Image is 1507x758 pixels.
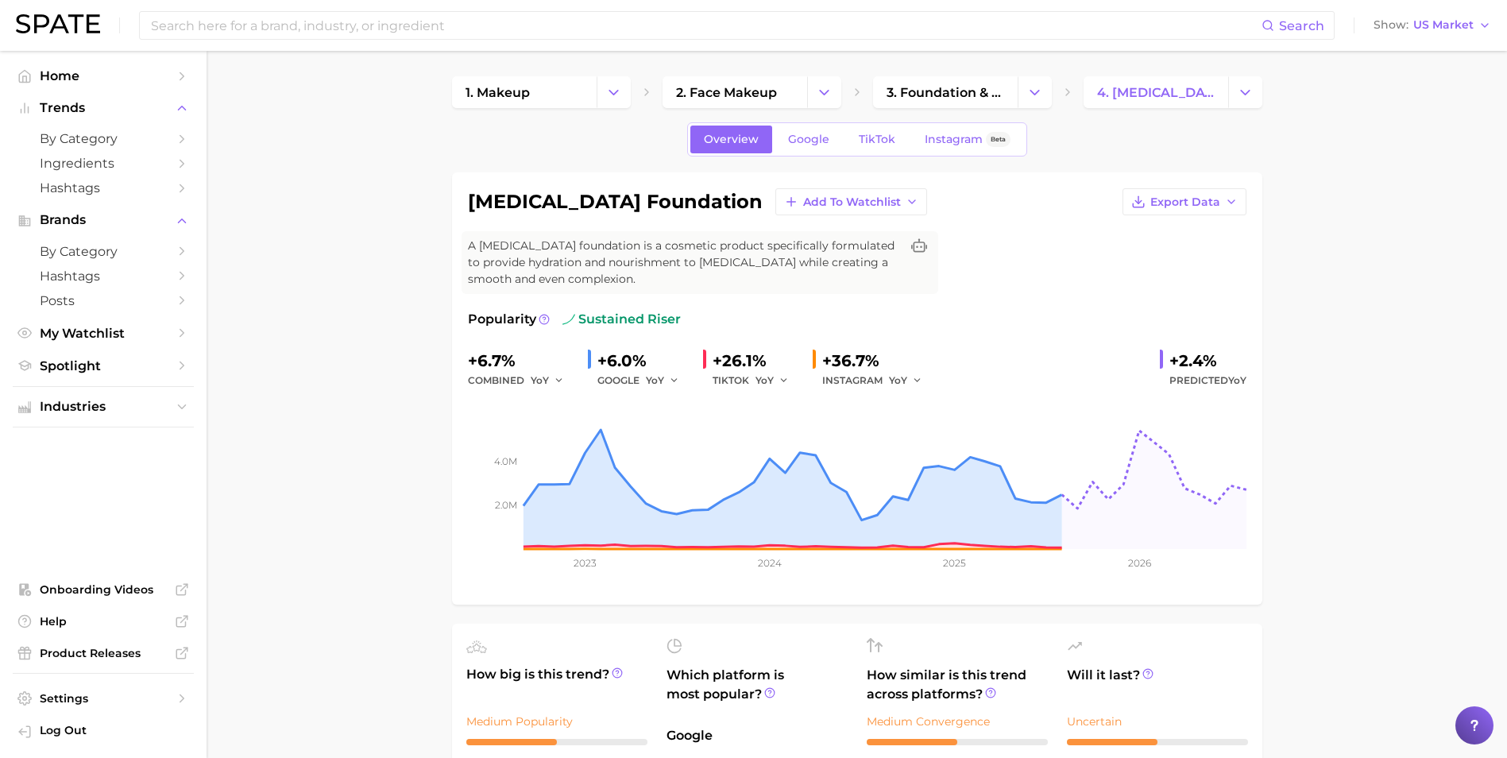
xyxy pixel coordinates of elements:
[597,348,690,373] div: +6.0%
[775,188,927,215] button: Add to Watchlist
[667,726,848,745] span: Google
[1169,371,1246,390] span: Predicted
[1228,374,1246,386] span: YoY
[16,14,100,33] img: SPATE
[13,208,194,232] button: Brands
[40,68,167,83] span: Home
[597,76,631,108] button: Change Category
[646,371,680,390] button: YoY
[1413,21,1474,29] span: US Market
[13,264,194,288] a: Hashtags
[646,373,664,387] span: YoY
[40,293,167,308] span: Posts
[13,126,194,151] a: by Category
[676,85,777,100] span: 2. face makeup
[755,373,774,387] span: YoY
[13,96,194,120] button: Trends
[713,348,800,373] div: +26.1%
[149,12,1262,39] input: Search here for a brand, industry, or ingredient
[40,614,167,628] span: Help
[1370,15,1495,36] button: ShowUS Market
[40,400,167,414] span: Industries
[13,321,194,346] a: My Watchlist
[667,666,848,718] span: Which platform is most popular?
[40,358,167,373] span: Spotlight
[13,609,194,633] a: Help
[803,195,901,209] span: Add to Watchlist
[755,371,790,390] button: YoY
[991,133,1006,146] span: Beta
[845,126,909,153] a: TikTok
[943,557,966,569] tspan: 2025
[867,739,1048,745] div: 5 / 10
[452,76,597,108] a: 1. makeup
[468,371,575,390] div: combined
[1228,76,1262,108] button: Change Category
[1097,85,1215,100] span: 4. [MEDICAL_DATA] foundation
[466,85,530,100] span: 1. makeup
[468,348,575,373] div: +6.7%
[13,176,194,200] a: Hashtags
[775,126,843,153] a: Google
[1018,76,1052,108] button: Change Category
[466,665,647,704] span: How big is this trend?
[859,133,895,146] span: TikTok
[1127,557,1150,569] tspan: 2026
[704,133,759,146] span: Overview
[468,192,763,211] h1: [MEDICAL_DATA] foundation
[531,373,549,387] span: YoY
[807,76,841,108] button: Change Category
[468,310,536,329] span: Popularity
[1279,18,1324,33] span: Search
[40,326,167,341] span: My Watchlist
[562,313,575,326] img: sustained riser
[40,646,167,660] span: Product Releases
[531,371,565,390] button: YoY
[13,354,194,378] a: Spotlight
[40,244,167,259] span: by Category
[822,371,933,390] div: INSTAGRAM
[40,269,167,284] span: Hashtags
[13,64,194,88] a: Home
[40,582,167,597] span: Onboarding Videos
[13,288,194,313] a: Posts
[13,686,194,710] a: Settings
[1150,195,1220,209] span: Export Data
[40,131,167,146] span: by Category
[1169,348,1246,373] div: +2.4%
[889,373,907,387] span: YoY
[40,691,167,706] span: Settings
[13,718,194,745] a: Log out. Currently logged in with e-mail CSnow@ulta.com.
[466,739,647,745] div: 5 / 10
[13,578,194,601] a: Onboarding Videos
[1123,188,1246,215] button: Export Data
[466,712,647,731] div: Medium Popularity
[889,371,923,390] button: YoY
[1067,666,1248,704] span: Will it last?
[925,133,983,146] span: Instagram
[867,666,1048,704] span: How similar is this trend across platforms?
[40,213,167,227] span: Brands
[597,371,690,390] div: GOOGLE
[822,348,933,373] div: +36.7%
[690,126,772,153] a: Overview
[13,641,194,665] a: Product Releases
[867,712,1048,731] div: Medium Convergence
[1067,712,1248,731] div: Uncertain
[40,723,181,737] span: Log Out
[574,557,597,569] tspan: 2023
[873,76,1018,108] a: 3. foundation & base products
[1374,21,1408,29] span: Show
[40,180,167,195] span: Hashtags
[911,126,1024,153] a: InstagramBeta
[1084,76,1228,108] a: 4. [MEDICAL_DATA] foundation
[1067,739,1248,745] div: 5 / 10
[757,557,781,569] tspan: 2024
[713,371,800,390] div: TIKTOK
[562,310,681,329] span: sustained riser
[40,101,167,115] span: Trends
[887,85,1004,100] span: 3. foundation & base products
[13,151,194,176] a: Ingredients
[468,238,900,288] span: A [MEDICAL_DATA] foundation is a cosmetic product specifically formulated to provide hydration an...
[663,76,807,108] a: 2. face makeup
